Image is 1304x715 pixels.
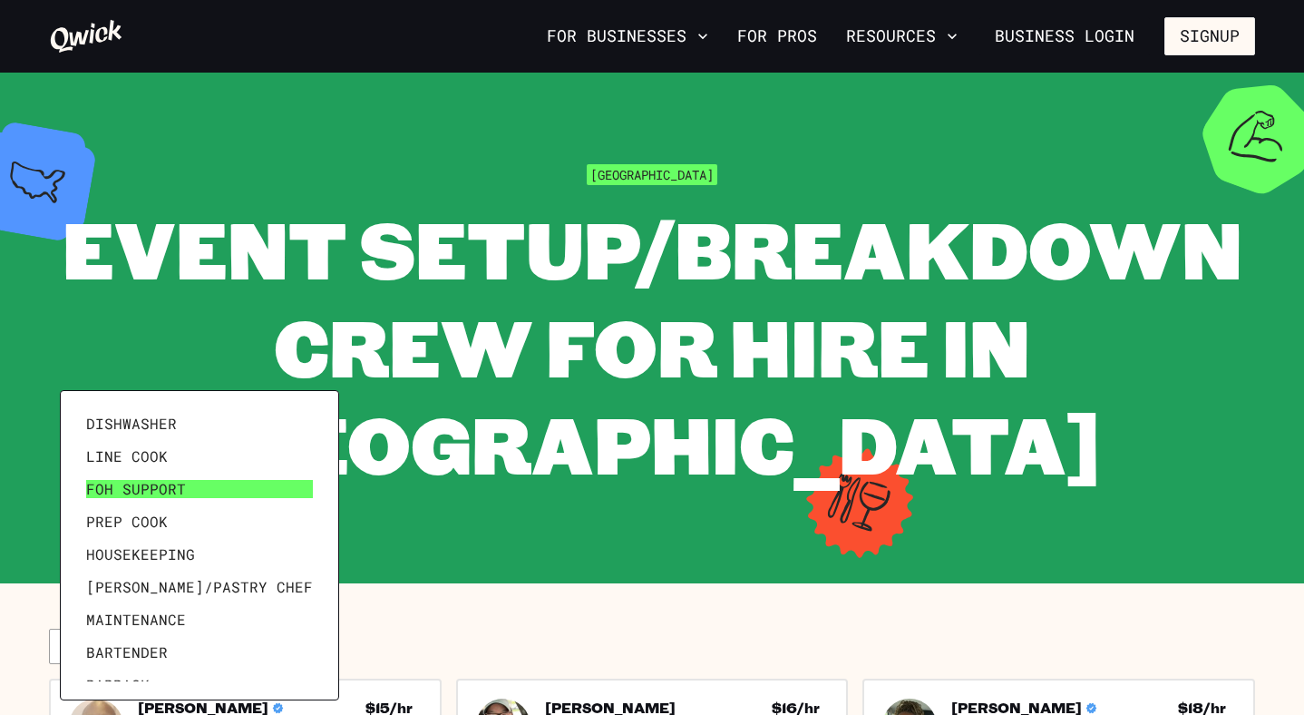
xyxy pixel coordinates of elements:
span: Maintenance [86,611,186,629]
ul: View different position [79,409,320,681]
span: Barback [86,676,150,694]
span: Dishwasher [86,415,177,433]
span: [PERSON_NAME]/Pastry Chef [86,578,313,596]
span: Housekeeping [86,545,195,563]
span: Prep Cook [86,513,168,531]
span: Bartender [86,643,168,661]
span: Line Cook [86,447,168,465]
span: FOH Support [86,480,186,498]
